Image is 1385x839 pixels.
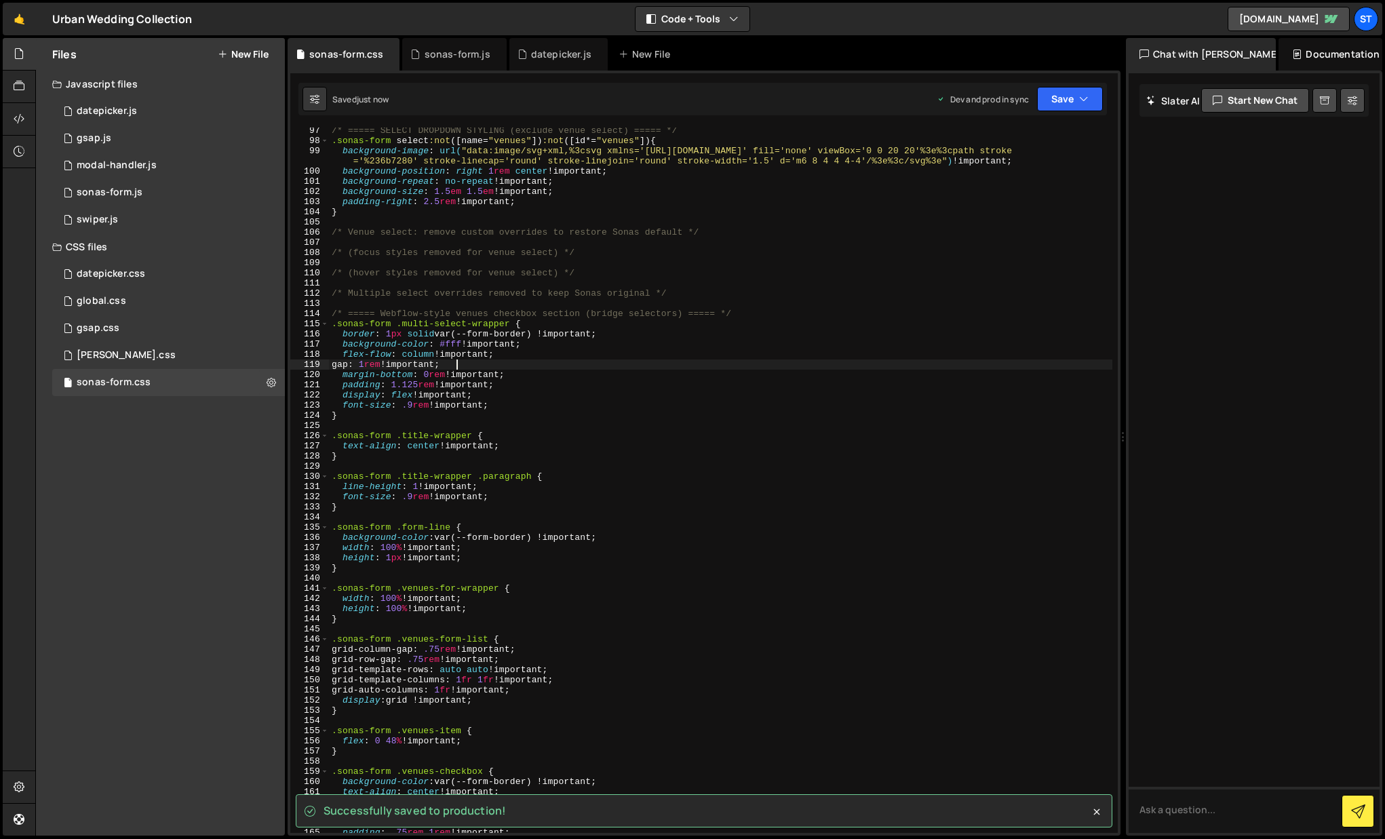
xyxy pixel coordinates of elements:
button: Code + Tools [636,7,749,31]
div: 151 [290,685,329,695]
div: 16370/44268.js [52,125,285,152]
div: Chat with [PERSON_NAME] [1126,38,1276,71]
div: 126 [290,431,329,441]
div: Saved [332,94,389,105]
div: 100 [290,166,329,176]
div: 162 [290,797,329,807]
div: 127 [290,441,329,451]
div: 111 [290,278,329,288]
div: 135 [290,522,329,532]
div: 145 [290,624,329,634]
div: 16370/44269.js [52,98,285,125]
div: 156 [290,736,329,746]
div: gsap.css [77,322,119,334]
div: 149 [290,665,329,675]
div: 131 [290,482,329,492]
div: 125 [290,421,329,431]
div: 102 [290,187,329,197]
div: 112 [290,288,329,298]
div: 114 [290,309,329,319]
div: datepicker.js [77,105,137,117]
div: 128 [290,451,329,461]
div: 101 [290,176,329,187]
div: 139 [290,563,329,573]
div: Dev and prod in sync [937,94,1029,105]
div: 121 [290,380,329,390]
div: 153 [290,705,329,716]
div: 159 [290,766,329,777]
div: 99 [290,146,329,166]
div: 115 [290,319,329,329]
div: 147 [290,644,329,655]
div: 119 [290,359,329,370]
div: 107 [290,237,329,248]
div: Urban Wedding Collection [52,11,192,27]
div: gsap.js [77,132,111,144]
button: Start new chat [1201,88,1309,113]
div: 105 [290,217,329,227]
div: 134 [290,512,329,522]
div: 143 [290,604,329,614]
div: Javascript files [36,71,285,98]
div: 98 [290,136,329,146]
div: datepicker.css [77,268,145,280]
div: 154 [290,716,329,726]
div: 165 [290,827,329,838]
div: 118 [290,349,329,359]
div: 16370/44267.js [52,206,285,233]
div: 108 [290,248,329,258]
div: 164 [290,817,329,827]
div: 16370/44370.js [52,179,285,206]
div: 16370/44271.css [52,288,285,315]
div: 161 [290,787,329,797]
div: sonas-form.css [77,376,151,389]
div: 103 [290,197,329,207]
div: just now [357,94,389,105]
h2: Files [52,47,77,62]
div: [PERSON_NAME].css [77,349,176,362]
div: 132 [290,492,329,502]
div: 109 [290,258,329,268]
div: sonas-form.css [309,47,383,61]
div: 16370/44273.css [52,315,285,342]
div: 155 [290,726,329,736]
div: datepicker.js [531,47,591,61]
div: 152 [290,695,329,705]
div: 106 [290,227,329,237]
div: 136 [290,532,329,543]
div: 16370/44274.css [52,260,285,288]
span: Successfully saved to production! [324,803,506,818]
div: 140 [290,573,329,583]
a: [DOMAIN_NAME] [1228,7,1350,31]
button: Save [1037,87,1103,111]
div: 16370/44368.css [52,369,285,396]
div: global.css [77,295,126,307]
div: 113 [290,298,329,309]
div: 110 [290,268,329,278]
div: 97 [290,125,329,136]
div: modal-handler.js [77,159,157,172]
div: 120 [290,370,329,380]
div: Documentation [1279,38,1382,71]
div: sonas-form.js [425,47,490,61]
div: CSS files [36,233,285,260]
div: sonas-form.js [77,187,142,199]
div: 141 [290,583,329,593]
div: 124 [290,410,329,421]
div: 148 [290,655,329,665]
div: 16370/44272.css [52,342,285,369]
div: 116 [290,329,329,339]
button: New File [218,49,269,60]
div: 133 [290,502,329,512]
a: 🤙 [3,3,36,35]
div: 163 [290,807,329,817]
div: 130 [290,471,329,482]
div: 123 [290,400,329,410]
a: st [1354,7,1378,31]
div: 144 [290,614,329,624]
div: 122 [290,390,329,400]
div: 157 [290,746,329,756]
div: 138 [290,553,329,563]
div: swiper.js [77,214,118,226]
